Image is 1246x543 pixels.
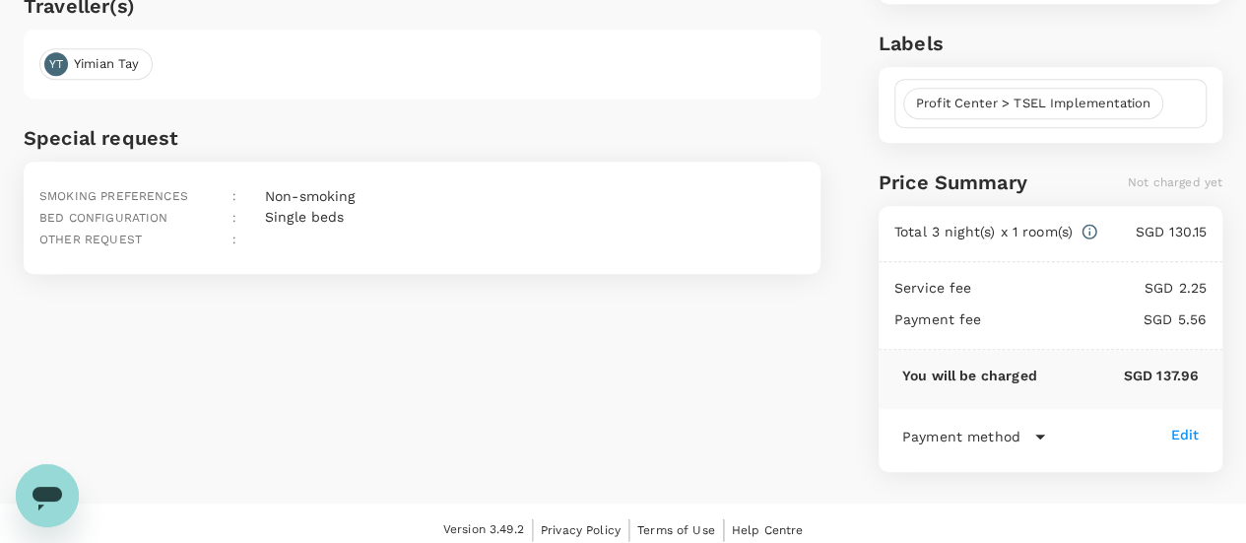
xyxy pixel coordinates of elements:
[894,278,972,298] p: Service fee
[232,211,236,225] span: :
[894,309,982,329] p: Payment fee
[16,464,79,527] iframe: Button to launch messaging window
[732,523,804,537] span: Help Centre
[232,189,236,203] span: :
[1170,425,1199,444] div: Edit
[1037,366,1199,385] p: SGD 137.96
[732,519,804,541] a: Help Centre
[257,178,356,206] div: Non-smoking
[971,278,1207,298] p: SGD 2.25
[981,309,1207,329] p: SGD 5.56
[24,122,820,154] h6: Special request
[541,523,621,537] span: Privacy Policy
[637,519,715,541] a: Terms of Use
[1128,175,1222,189] span: Not charged yet
[443,520,524,540] span: Version 3.49.2
[232,233,236,246] span: :
[879,28,1222,59] h6: Labels
[904,95,1162,113] span: Profit Center > TSEL Implementation
[39,189,188,203] span: Smoking preferences
[902,366,1037,385] p: You will be charged
[44,52,68,76] div: YT
[1098,222,1207,241] p: SGD 130.15
[894,222,1073,241] p: Total 3 night(s) x 1 room(s)
[257,199,345,229] div: Single beds
[879,167,1027,198] h6: Price Summary
[902,427,1020,446] p: Payment method
[39,211,168,225] span: Bed configuration
[637,523,715,537] span: Terms of Use
[39,233,142,246] span: Other request
[62,55,152,74] span: Yimian Tay
[541,519,621,541] a: Privacy Policy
